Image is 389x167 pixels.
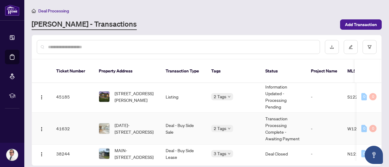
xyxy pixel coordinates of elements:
[361,93,367,100] div: 0
[214,125,226,132] span: 2 Tags
[306,81,343,113] td: -
[6,149,18,161] img: Profile Icon
[161,59,206,83] th: Transaction Type
[369,93,377,100] div: 0
[39,127,44,132] img: Logo
[214,150,226,157] span: 3 Tags
[206,59,260,83] th: Tags
[363,40,377,54] button: filter
[5,5,19,16] img: logo
[51,81,94,113] td: 45185
[51,113,94,145] td: 41632
[115,147,156,160] span: MAIN-[STREET_ADDRESS]
[37,124,46,133] button: Logo
[37,149,46,159] button: Logo
[361,150,367,157] div: 0
[306,145,343,163] td: -
[325,40,339,54] button: download
[228,127,231,130] span: down
[32,19,137,30] a: [PERSON_NAME] - Transactions
[260,59,306,83] th: Status
[361,125,367,132] div: 0
[306,59,343,83] th: Project Name
[344,40,358,54] button: edit
[161,113,206,145] td: Deal - Buy Side Sale
[32,9,36,13] span: home
[369,125,377,132] div: 0
[94,59,161,83] th: Property Address
[345,20,377,29] span: Add Transaction
[306,113,343,145] td: -
[115,90,156,103] span: [STREET_ADDRESS][PERSON_NAME]
[340,19,382,30] button: Add Transaction
[37,92,46,102] button: Logo
[99,92,109,102] img: thumbnail-img
[365,146,383,164] button: Open asap
[347,94,372,99] span: S12298632
[330,45,334,49] span: download
[99,123,109,134] img: thumbnail-img
[367,45,372,49] span: filter
[99,149,109,159] img: thumbnail-img
[228,95,231,98] span: down
[347,126,373,131] span: W12198170
[38,8,69,14] span: Deal Processing
[260,145,306,163] td: Deal Closed
[161,81,206,113] td: Listing
[161,145,206,163] td: Deal - Buy Side Lease
[260,81,306,113] td: Information Updated - Processing Pending
[343,59,379,83] th: MLS #
[228,152,231,155] span: down
[214,93,226,100] span: 2 Tags
[260,113,306,145] td: Transaction Processing Complete - Awaiting Payment
[347,151,372,156] span: N12195700
[39,152,44,157] img: Logo
[115,122,156,135] span: [DATE]-[STREET_ADDRESS]
[39,95,44,100] img: Logo
[51,145,94,163] td: 38244
[51,59,94,83] th: Ticket Number
[349,45,353,49] span: edit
